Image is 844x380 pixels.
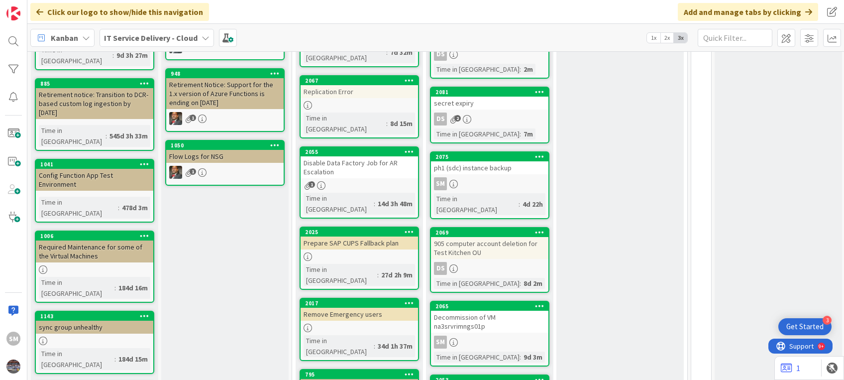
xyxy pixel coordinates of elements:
[521,128,535,139] div: 7m
[114,354,116,365] span: :
[114,50,150,61] div: 9d 3h 27m
[301,85,418,98] div: Replication Error
[301,370,418,379] div: 795
[431,228,548,259] div: 2069905 computer account deletion for Test Kitchen OU
[190,168,196,175] span: 1
[521,64,535,75] div: 2m
[674,33,687,43] span: 3x
[434,113,447,126] div: DS
[520,278,521,289] span: :
[169,166,182,179] img: DP
[301,76,418,85] div: 2067
[304,335,374,357] div: Time in [GEOGRAPHIC_DATA]
[435,89,548,96] div: 2081
[301,228,418,237] div: 2025
[40,80,153,87] div: 885
[39,277,114,299] div: Time in [GEOGRAPHIC_DATA]
[520,352,521,363] span: :
[6,360,20,374] img: avatar
[301,156,418,178] div: Disable Data Factory Job for AR Escalation
[6,6,20,20] img: Visit kanbanzone.com
[36,312,153,334] div: 1143sync group unhealthy
[301,299,418,321] div: 2017Remove Emergency users
[435,229,548,236] div: 2069
[36,169,153,191] div: Config Function App Test Environment
[39,44,112,66] div: Time in [GEOGRAPHIC_DATA]
[778,318,832,335] div: Open Get Started checklist, remaining modules: 3
[388,47,415,58] div: 7d 32m
[386,118,388,129] span: :
[112,50,114,61] span: :
[104,33,198,43] b: IT Service Delivery - Cloud
[434,352,520,363] div: Time in [GEOGRAPHIC_DATA]
[520,64,521,75] span: :
[454,115,461,122] span: 2
[305,300,418,307] div: 2017
[660,33,674,43] span: 2x
[166,69,284,78] div: 948
[114,282,116,293] span: :
[166,150,284,163] div: Flow Logs for NSG
[520,128,521,139] span: :
[36,160,153,169] div: 1041
[431,336,548,349] div: SM
[435,153,548,160] div: 2075
[305,77,418,84] div: 2067
[40,313,153,320] div: 1143
[309,181,315,188] span: 1
[431,161,548,174] div: ph1 (sdc) instance backup
[431,237,548,259] div: 905 computer account deletion for Test Kitchen OU
[434,177,447,190] div: SM
[521,352,545,363] div: 9d 3m
[698,29,772,47] input: Quick Filter...
[434,336,447,349] div: SM
[36,79,153,119] div: 885Retirement notice: Transition to DCR-based custom log ingestion by [DATE]
[377,269,379,280] span: :
[305,229,418,236] div: 2025
[171,70,284,77] div: 948
[166,112,284,125] div: DP
[39,125,105,147] div: Time in [GEOGRAPHIC_DATA]
[434,128,520,139] div: Time in [GEOGRAPHIC_DATA]
[39,348,114,370] div: Time in [GEOGRAPHIC_DATA]
[166,166,284,179] div: DP
[301,308,418,321] div: Remove Emergency users
[36,321,153,334] div: sync group unhealthy
[520,199,545,210] div: 4d 22h
[786,322,824,332] div: Get Started
[166,141,284,150] div: 1050
[169,112,182,125] img: DP
[823,316,832,325] div: 3
[166,141,284,163] div: 1050Flow Logs for NSG
[431,228,548,237] div: 2069
[431,152,548,174] div: 2075ph1 (sdc) instance backup
[305,371,418,378] div: 795
[305,148,418,155] div: 2055
[166,78,284,109] div: Retirement Notice: Support for the 1.x version of Azure Functions is ending on [DATE]
[781,362,800,374] a: 1
[388,118,415,129] div: 8d 15m
[374,341,375,352] span: :
[434,193,519,215] div: Time in [GEOGRAPHIC_DATA]
[374,198,375,209] span: :
[521,278,545,289] div: 8d 2m
[304,41,386,63] div: Time in [GEOGRAPHIC_DATA]
[434,48,447,61] div: DS
[304,113,386,134] div: Time in [GEOGRAPHIC_DATA]
[301,299,418,308] div: 2017
[431,177,548,190] div: SM
[431,97,548,110] div: secret expiry
[36,88,153,119] div: Retirement notice: Transition to DCR-based custom log ingestion by [DATE]
[36,232,153,241] div: 1006
[375,341,415,352] div: 34d 1h 37m
[171,142,284,149] div: 1050
[40,233,153,240] div: 1006
[166,69,284,109] div: 948Retirement Notice: Support for the 1.x version of Azure Functions is ending on [DATE]
[375,198,415,209] div: 14d 3h 48m
[434,262,447,275] div: DS
[647,33,660,43] span: 1x
[301,76,418,98] div: 2067Replication Error
[116,282,150,293] div: 184d 16m
[40,161,153,168] div: 1041
[431,302,548,311] div: 2065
